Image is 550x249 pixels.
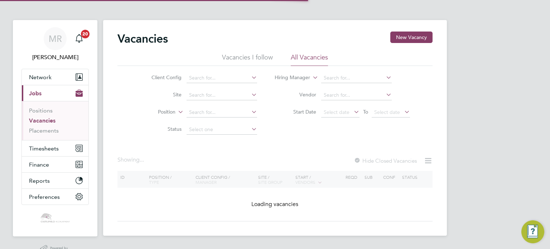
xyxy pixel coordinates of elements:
label: Status [140,126,182,132]
div: Jobs [22,101,88,140]
label: Site [140,91,182,98]
input: Search for... [321,90,392,100]
input: Select one [187,125,257,135]
label: Client Config [140,74,182,81]
span: Mason Roberts [21,53,89,62]
a: Placements [29,127,59,134]
span: Select date [374,109,400,115]
input: Search for... [187,90,257,100]
button: Reports [22,173,88,188]
span: Network [29,74,52,81]
span: Timesheets [29,145,59,152]
span: Finance [29,161,49,168]
h2: Vacancies [117,32,168,46]
span: 20 [81,30,90,38]
button: Network [22,69,88,85]
a: Positions [29,107,53,114]
nav: Main navigation [13,20,97,236]
span: ... [140,156,144,163]
input: Search for... [321,73,392,83]
button: Finance [22,157,88,172]
a: MR[PERSON_NAME] [21,27,89,62]
li: Vacancies I follow [222,53,273,66]
span: MR [49,34,62,43]
span: Preferences [29,193,60,200]
span: Reports [29,177,50,184]
span: Select date [324,109,349,115]
img: castlefieldrecruitment-logo-retina.png [40,212,70,224]
label: Hiring Manager [269,74,310,81]
input: Search for... [187,107,257,118]
div: Showing [117,156,145,164]
label: Position [134,109,175,116]
button: Engage Resource Center [521,220,544,243]
span: Jobs [29,90,42,97]
label: Start Date [275,109,316,115]
button: Jobs [22,85,88,101]
input: Search for... [187,73,257,83]
button: New Vacancy [390,32,433,43]
a: Vacancies [29,117,56,124]
span: To [361,107,370,116]
a: Go to home page [21,212,89,224]
button: Preferences [22,189,88,205]
label: Vendor [275,91,316,98]
a: 20 [72,27,86,50]
li: All Vacancies [291,53,328,66]
button: Timesheets [22,140,88,156]
label: Hide Closed Vacancies [354,157,417,164]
